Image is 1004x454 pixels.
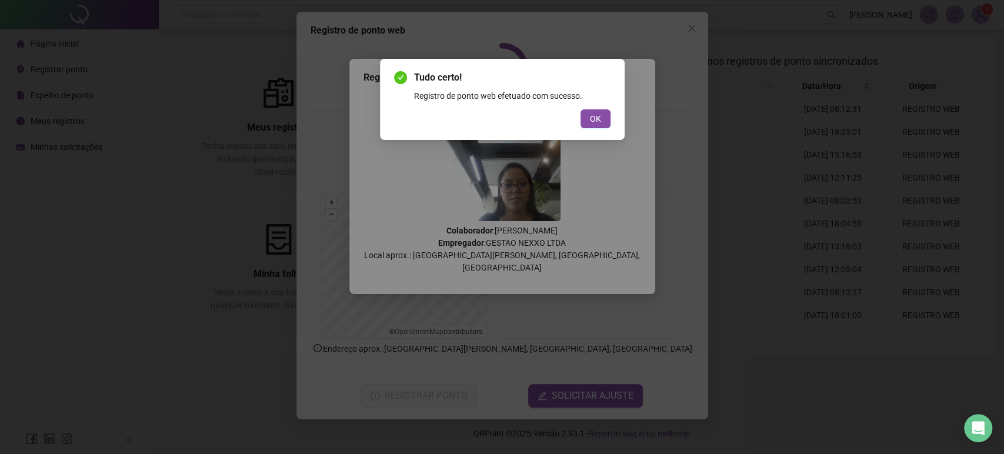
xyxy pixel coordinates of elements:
span: OK [590,112,601,125]
div: Registro de ponto web efetuado com sucesso. [414,89,611,102]
span: check-circle [394,71,407,84]
div: Open Intercom Messenger [964,414,992,442]
span: Tudo certo! [414,71,611,85]
button: OK [581,109,611,128]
